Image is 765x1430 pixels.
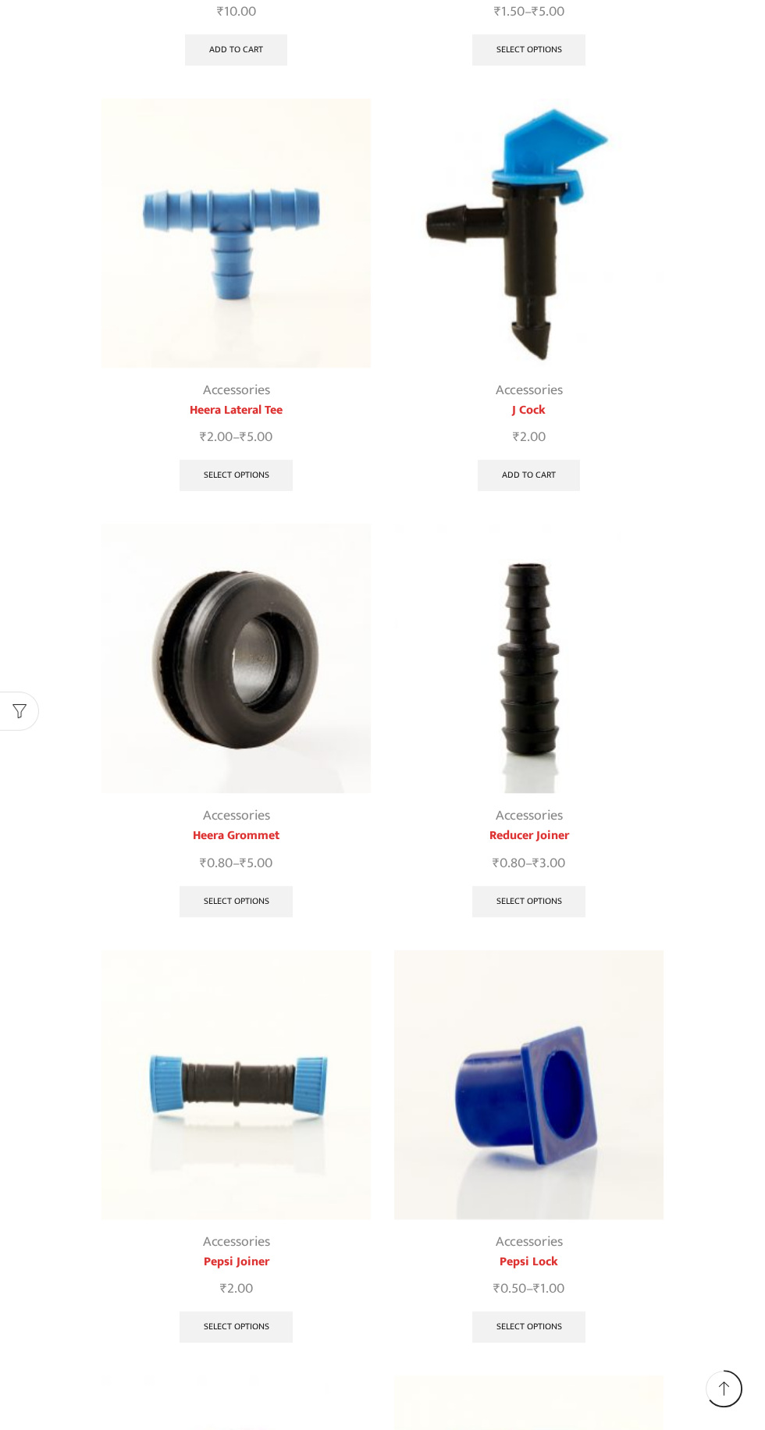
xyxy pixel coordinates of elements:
[394,401,664,420] a: J Cock
[513,425,546,449] bdi: 2.00
[394,853,664,874] span: –
[101,1253,371,1272] a: Pepsi Joiner
[472,886,586,917] a: Select options for “Reducer Joiner”
[533,1277,540,1300] span: ₹
[101,524,371,793] img: Heera Grommet
[240,425,247,449] span: ₹
[185,34,287,66] a: Add to cart: “Pen Tocha”
[203,379,270,402] a: Accessories
[493,1277,526,1300] bdi: 0.50
[394,950,664,1219] img: Pepsi Lock
[493,852,500,875] span: ₹
[200,425,233,449] bdi: 2.00
[200,852,207,875] span: ₹
[101,853,371,874] span: –
[496,379,563,402] a: Accessories
[240,425,272,449] bdi: 5.00
[220,1277,227,1300] span: ₹
[394,524,664,793] img: Reducer Joiner
[180,1311,294,1343] a: Select options for “Pepsi Joiner”
[240,852,272,875] bdi: 5.00
[496,1230,563,1254] a: Accessories
[493,852,525,875] bdi: 0.80
[394,98,664,368] img: J-Cock
[513,425,520,449] span: ₹
[200,425,207,449] span: ₹
[101,827,371,845] a: Heera Grommet
[200,852,233,875] bdi: 0.80
[220,1277,253,1300] bdi: 2.00
[493,1277,500,1300] span: ₹
[101,950,371,1219] img: Pepsi Joiner
[394,1279,664,1300] span: –
[180,886,294,917] a: Select options for “Heera Grommet”
[101,401,371,420] a: Heera Lateral Tee
[532,852,539,875] span: ₹
[203,1230,270,1254] a: Accessories
[101,98,371,368] img: Reducer Tee For Drip Lateral
[472,1311,586,1343] a: Select options for “Pepsi Lock”
[532,852,565,875] bdi: 3.00
[180,460,294,491] a: Select options for “Heera Lateral Tee”
[240,852,247,875] span: ₹
[394,2,664,23] span: –
[496,804,563,827] a: Accessories
[533,1277,564,1300] bdi: 1.00
[472,34,586,66] a: Select options for “Pepsi End Cap”
[394,1253,664,1272] a: Pepsi Lock
[394,827,664,845] a: Reducer Joiner
[101,427,371,448] span: –
[478,460,580,491] a: Add to cart: “J Cock”
[203,804,270,827] a: Accessories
